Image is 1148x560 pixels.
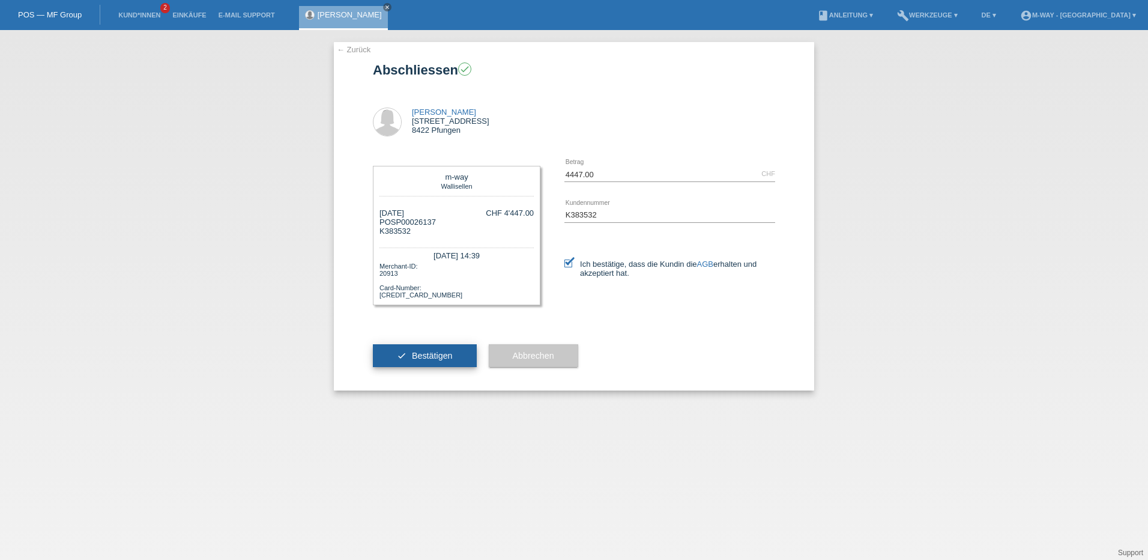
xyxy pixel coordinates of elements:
[412,108,476,117] a: [PERSON_NAME]
[891,11,964,19] a: buildWerkzeuge ▾
[373,344,477,367] button: check Bestätigen
[397,351,406,361] i: check
[213,11,281,19] a: E-Mail Support
[373,62,775,78] h1: Abschliessen
[379,248,534,261] div: [DATE] 14:39
[564,260,775,278] label: Ich bestätige, dass die Kundin die erhalten und akzeptiert hat.
[513,351,554,361] span: Abbrechen
[1118,549,1143,557] a: Support
[379,227,411,236] span: K383532
[976,11,1002,19] a: DE ▾
[1020,10,1032,22] i: account_circle
[112,11,166,19] a: Kund*innen
[817,10,829,22] i: book
[382,172,531,181] div: m-way
[318,10,382,19] a: [PERSON_NAME]
[761,170,775,177] div: CHF
[697,260,713,269] a: AGB
[1014,11,1142,19] a: account_circlem-way - [GEOGRAPHIC_DATA] ▾
[384,4,390,10] i: close
[166,11,212,19] a: Einkäufe
[379,208,436,236] div: [DATE] POSP00026137
[18,10,82,19] a: POS — MF Group
[459,64,470,75] i: check
[489,344,578,367] button: Abbrechen
[379,261,534,299] div: Merchant-ID: 20913 Card-Number: [CREDIT_CARD_NUMBER]
[383,3,391,11] a: close
[412,351,453,361] span: Bestätigen
[412,108,489,135] div: [STREET_ADDRESS] 8422 Pfungen
[897,10,909,22] i: build
[811,11,879,19] a: bookAnleitung ▾
[337,45,370,54] a: ← Zurück
[160,3,170,13] span: 2
[486,208,534,218] div: CHF 4'447.00
[382,181,531,190] div: Wallisellen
